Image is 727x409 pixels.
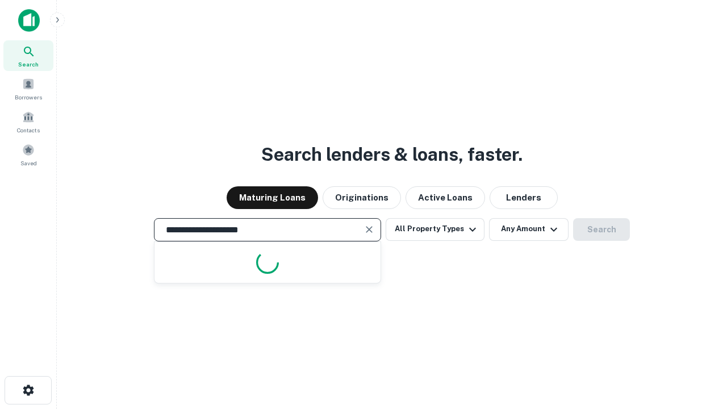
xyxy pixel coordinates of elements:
[17,126,40,135] span: Contacts
[15,93,42,102] span: Borrowers
[3,139,53,170] a: Saved
[406,186,485,209] button: Active Loans
[261,141,523,168] h3: Search lenders & loans, faster.
[20,158,37,168] span: Saved
[3,106,53,137] a: Contacts
[18,60,39,69] span: Search
[18,9,40,32] img: capitalize-icon.png
[227,186,318,209] button: Maturing Loans
[670,318,727,373] iframe: Chat Widget
[323,186,401,209] button: Originations
[361,222,377,237] button: Clear
[3,73,53,104] a: Borrowers
[489,218,569,241] button: Any Amount
[386,218,484,241] button: All Property Types
[3,40,53,71] a: Search
[490,186,558,209] button: Lenders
